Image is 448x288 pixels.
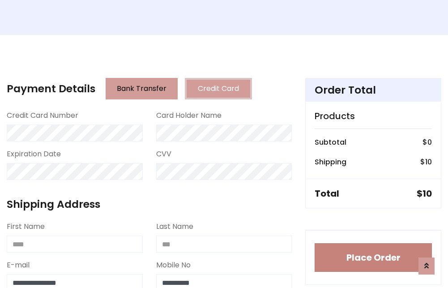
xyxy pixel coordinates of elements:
[156,221,193,232] label: Last Name
[156,149,171,159] label: CVV
[417,188,432,199] h5: $
[315,138,346,146] h6: Subtotal
[315,243,432,272] button: Place Order
[7,82,95,95] h4: Payment Details
[185,78,252,99] button: Credit Card
[156,260,191,271] label: Mobile No
[315,158,346,166] h6: Shipping
[315,84,432,96] h4: Order Total
[7,260,30,271] label: E-mail
[106,78,178,99] button: Bank Transfer
[315,111,432,121] h5: Products
[425,157,432,167] span: 10
[315,188,339,199] h5: Total
[7,149,61,159] label: Expiration Date
[422,187,432,200] span: 10
[7,110,78,121] label: Credit Card Number
[7,198,292,211] h4: Shipping Address
[156,110,222,121] label: Card Holder Name
[420,158,432,166] h6: $
[7,221,45,232] label: First Name
[422,138,432,146] h6: $
[427,137,432,147] span: 0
